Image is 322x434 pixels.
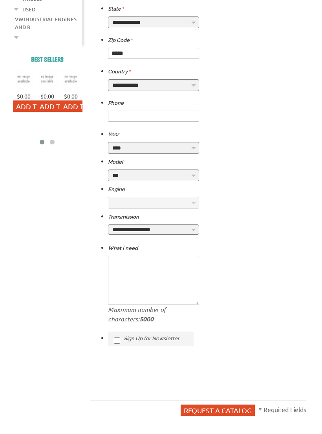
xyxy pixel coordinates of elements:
[63,102,108,110] span: Add to Cart
[108,98,124,108] label: Phone
[181,405,255,416] button: Request a catalog
[139,315,154,323] strong: 5000
[108,157,123,167] label: Model
[64,93,78,100] span: $0.00
[184,406,252,414] span: Request a catalog
[259,405,306,414] p: * Required Fields
[40,102,84,110] span: Add to Cart
[40,93,54,100] span: $0.00
[108,332,194,346] label: Sign Up for Newsletter
[108,212,139,222] label: Transmission
[16,102,61,110] span: Add to Cart
[13,100,64,112] button: Add to Cart
[108,4,124,14] label: State
[12,56,82,63] h2: Best sellers
[108,185,125,194] label: Engine
[108,363,227,394] iframe: reCAPTCHA
[108,130,119,139] label: Year
[37,100,88,112] button: Add to Cart
[17,93,31,100] span: $0.00
[108,305,199,324] p: Maximum number of characters:
[108,67,131,77] label: Country
[60,100,111,112] button: Add to Cart
[15,14,77,32] a: VW Industrial Engines and R...
[108,244,138,253] label: What I need
[108,36,133,45] label: Zip Code
[22,4,35,15] a: Used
